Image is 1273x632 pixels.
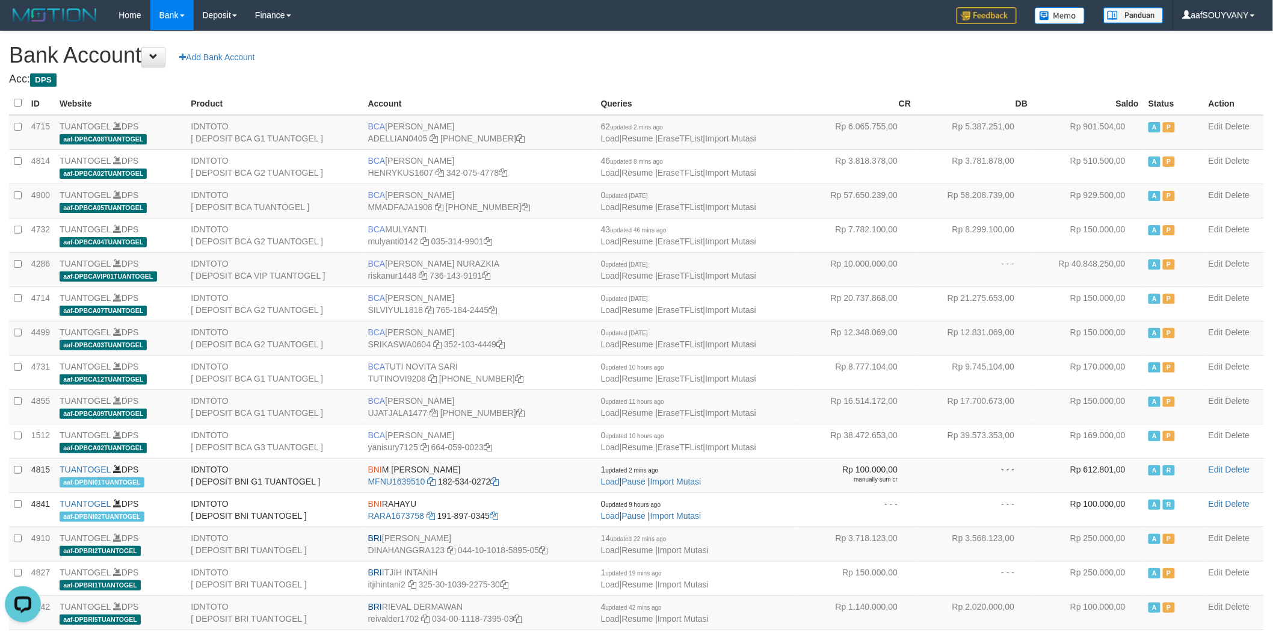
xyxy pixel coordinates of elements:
td: Rp 12.348.069,00 [799,321,916,355]
a: UJATJALA1477 [368,408,428,418]
a: EraseTFList [658,305,703,315]
a: Import Mutasi [650,477,701,486]
a: Delete [1225,327,1250,337]
td: DPS [55,321,186,355]
a: TUANTOGEL [60,533,111,543]
td: Rp 169.000,00 [1032,424,1144,458]
a: EraseTFList [658,202,703,212]
span: aaf-DPBCA09TUANTOGEL [60,409,147,419]
span: Paused [1163,397,1175,407]
td: IDNTOTO [ DEPOSIT BCA G1 TUANTOGEL ] [186,115,363,150]
a: Import Mutasi [705,408,756,418]
img: Button%20Memo.svg [1035,7,1085,24]
span: aaf-DPBCA02TUANTOGEL [60,443,147,453]
a: Resume [622,614,653,624]
a: Load [601,271,620,280]
td: DPS [55,355,186,389]
span: Active [1148,156,1160,167]
span: 0 [601,362,664,371]
span: aaf-DPBNI01TUANTOGEL [60,477,144,488]
a: Edit [1209,499,1223,509]
span: DPS [30,73,57,87]
a: TUTINOVI9208 [368,374,426,383]
td: - - - [916,252,1032,287]
span: updated [DATE] [606,193,648,199]
td: IDNTOTO [ DEPOSIT BCA G2 TUANTOGEL ] [186,321,363,355]
td: Rp 150.000,00 [1032,389,1144,424]
span: BCA [368,190,386,200]
span: BCA [368,430,386,440]
td: DPS [55,184,186,218]
a: Load [601,237,620,246]
span: aaf-DPBCA02TUANTOGEL [60,169,147,179]
th: Product [186,91,363,115]
td: 4714 [26,287,55,321]
td: M [PERSON_NAME] 182-534-0272 [363,458,596,492]
a: TUANTOGEL [60,190,111,200]
span: | | | [601,156,756,178]
td: Rp 150.000,00 [1032,321,1144,355]
td: Rp 8.299.100,00 [916,218,1032,252]
td: Rp 16.514.172,00 [799,389,916,424]
a: Delete [1225,156,1250,166]
td: DPS [55,287,186,321]
a: TUANTOGEL [60,396,111,406]
td: IDNTOTO [ DEPOSIT BCA G2 TUANTOGEL ] [186,149,363,184]
span: updated 2 mins ago [610,124,663,131]
td: 1512 [26,424,55,458]
a: Edit [1209,156,1223,166]
th: ID [26,91,55,115]
a: DINAHANGGRA123 [368,545,445,555]
span: | | | [601,430,756,452]
a: TUANTOGEL [60,259,111,268]
a: Edit [1209,225,1223,234]
td: 4815 [26,458,55,492]
td: [PERSON_NAME] 765-184-2445 [363,287,596,321]
span: updated [DATE] [606,296,648,302]
th: Action [1204,91,1264,115]
a: Load [601,614,620,624]
span: BNI [368,499,382,509]
span: Paused [1163,362,1175,373]
a: Edit [1209,465,1223,474]
a: TUANTOGEL [60,430,111,440]
span: 0 [601,499,661,509]
span: 62 [601,122,663,131]
a: Edit [1209,396,1223,406]
a: Delete [1225,225,1250,234]
div: manually sum cr [804,476,898,484]
a: EraseTFList [658,237,703,246]
a: Resume [622,339,653,349]
span: 0 [601,430,664,440]
span: Active [1148,328,1160,338]
td: Rp 170.000,00 [1032,355,1144,389]
th: Website [55,91,186,115]
a: Load [601,339,620,349]
td: IDNTOTO [ DEPOSIT BCA VIP TUANTOGEL ] [186,252,363,287]
a: Pause [622,477,646,486]
td: DPS [55,424,186,458]
a: EraseTFList [658,339,703,349]
td: Rp 40.848.250,00 [1032,252,1144,287]
td: Rp 612.801,00 [1032,458,1144,492]
td: 4499 [26,321,55,355]
td: TUTI NOVITA SARI [PHONE_NUMBER] [363,355,596,389]
span: aaf-DPBCA05TUANTOGEL [60,203,147,213]
span: | | [601,499,701,521]
a: HENRYKUS1607 [368,168,434,178]
span: Active [1148,294,1160,304]
a: Delete [1225,259,1250,268]
span: updated 10 hours ago [606,433,664,439]
a: SILVIYUL1818 [368,305,424,315]
a: Import Mutasi [705,271,756,280]
a: Resume [622,168,653,178]
a: Load [601,545,620,555]
td: - - - [916,458,1032,492]
img: MOTION_logo.png [9,6,100,24]
span: BCA [368,225,386,234]
td: Rp 9.745.104,00 [916,355,1032,389]
span: updated 10 hours ago [606,364,664,371]
a: TUANTOGEL [60,499,111,509]
h4: Acc: [9,73,1264,85]
span: BCA [368,327,386,337]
